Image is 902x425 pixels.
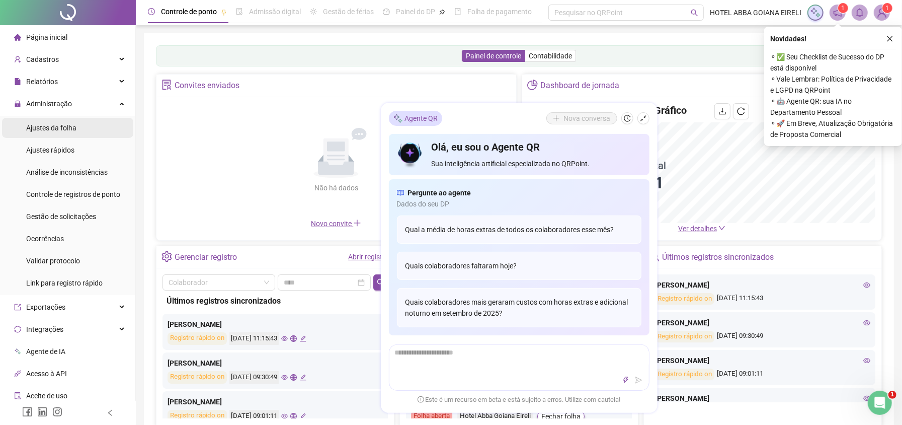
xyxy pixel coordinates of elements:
span: Painel do DP [396,8,435,16]
a: Abrir registro [348,253,389,261]
div: Dashboard de jornada [540,77,619,94]
div: Últimos registros sincronizados [167,295,384,307]
span: global [290,374,297,381]
span: Agente de IA [26,347,65,356]
span: edit [300,335,306,342]
span: Admissão digital [249,8,301,16]
span: export [14,304,21,311]
div: Registro rápido on [168,410,227,422]
span: eye [863,281,870,289]
button: Fechar folha [537,410,585,422]
span: pie-chart [527,80,538,90]
button: send [633,374,645,386]
span: Validar protocolo [26,257,80,265]
span: down [718,225,725,232]
div: [DATE] 11:15:43 [655,293,870,305]
span: facebook [22,407,32,417]
span: eye [281,374,288,381]
div: [PERSON_NAME] [168,358,383,369]
div: [PERSON_NAME] [168,396,383,407]
span: exclamation-circle [418,396,424,402]
span: search [377,278,385,287]
div: Quais colaboradores faltaram hoje? [397,252,641,280]
span: Controle de ponto [161,8,217,16]
span: Fechar folha [541,411,581,422]
span: 1 [888,391,896,399]
span: thunderbolt [622,377,629,384]
span: bell [855,8,864,17]
span: notification [833,8,842,17]
span: Exportações [26,303,65,311]
span: left [107,409,114,416]
button: thunderbolt [620,374,632,386]
span: Novo convite [311,220,361,228]
span: ⚬ Vale Lembrar: Política de Privacidade e LGPD na QRPoint [770,74,896,96]
span: Link para registro rápido [26,279,103,287]
div: [DATE] 09:30:49 [655,331,870,342]
span: ⚬ 🤖 Agente QR: sua IA no Departamento Pessoal [770,96,896,118]
span: Folha de pagamento [467,8,532,16]
span: eye [863,357,870,364]
div: Registro rápido on [655,331,714,342]
img: sparkle-icon.fc2bf0ac1784a2077858766a79e2daf3.svg [810,7,821,18]
div: [DATE] 11:15:43 [229,332,279,345]
a: Ver detalhes down [678,225,725,233]
div: Quais colaboradores mais geraram custos com horas extras e adicional noturno em setembro de 2025? [397,288,641,327]
img: 27070 [874,5,889,20]
span: lock [14,100,21,107]
h4: Gráfico [654,103,687,117]
span: audit [14,392,21,399]
div: Registro rápido on [168,332,227,345]
span: dashboard [383,8,390,15]
span: Página inicial [26,33,67,41]
div: [DATE] 09:01:11 [229,410,279,422]
h4: Olá, eu sou o Agente QR [431,140,641,154]
span: Contabilidade [529,52,572,60]
span: home [14,34,21,41]
span: Sua inteligência artificial especializada no QRPoint. [431,158,641,169]
span: sync [14,326,21,333]
span: Controle de registros de ponto [26,190,120,198]
span: setting [161,251,172,262]
span: instagram [52,407,62,417]
div: Gerenciar registro [175,249,237,266]
span: eye [281,335,288,342]
span: Cadastros [26,55,59,63]
span: ⚬ 🚀 Em Breve, Atualização Obrigatória de Proposta Comercial [770,118,896,140]
span: shrink [640,115,647,122]
div: Qual a média de horas extras de todos os colaboradores esse mês? [397,216,641,244]
div: Últimos registros sincronizados [662,249,774,266]
span: Acesso à API [26,370,67,378]
div: Registro rápido on [655,369,714,380]
span: file-done [236,8,243,15]
span: pushpin [439,9,445,15]
img: icon [397,140,424,169]
span: eye [863,395,870,402]
span: Painel de controle [466,52,521,60]
span: Este é um recurso em beta e está sujeito a erros. Utilize com cautela! [418,395,621,405]
span: edit [300,374,306,381]
span: HOTEL ABBA GOIANA EIRELI [710,7,801,18]
div: Folha aberta [411,410,452,422]
iframe: Intercom live chat [868,391,892,415]
span: clock-circle [148,8,155,15]
span: Dados do seu DP [397,198,641,209]
span: eye [863,319,870,326]
sup: Atualize o seu contato no menu Meus Dados [882,3,892,13]
div: Registro rápido on [655,293,714,305]
span: edit [300,413,306,419]
span: history [624,115,631,122]
span: plus [353,219,361,227]
span: eye [281,413,288,419]
div: Registro rápido on [168,371,227,384]
span: Integrações [26,325,63,333]
div: Hotel Abba Goiana Eireli [457,410,533,422]
span: global [290,413,297,419]
div: [DATE] 09:01:11 [655,369,870,380]
span: file [14,78,21,85]
span: Administração [26,100,72,108]
span: 1 [842,5,845,12]
div: [PERSON_NAME] [655,355,870,366]
div: [PERSON_NAME] [168,319,383,330]
span: close [886,35,893,42]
